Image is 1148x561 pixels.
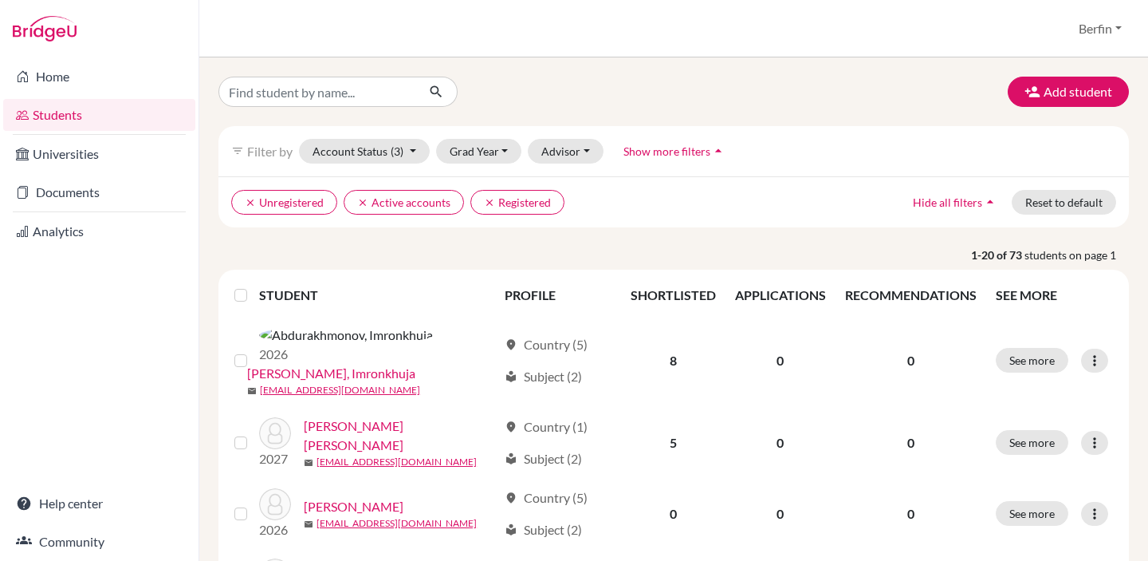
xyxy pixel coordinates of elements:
div: Country (1) [505,417,588,437]
i: filter_list [231,144,244,157]
td: 5 [621,407,725,479]
th: SHORTLISTED [621,276,725,314]
td: 0 [725,479,835,549]
p: 2026 [259,345,433,364]
a: Help center [3,488,195,520]
th: SEE MORE [986,276,1122,314]
a: Universities [3,138,195,170]
span: mail [304,458,313,468]
i: clear [245,197,256,208]
img: Bridge-U [13,16,77,41]
p: 0 [845,433,977,452]
button: Add student [1008,77,1129,107]
p: 0 [845,504,977,523]
span: Show more filters [623,144,710,158]
span: Filter by [247,144,293,159]
a: [EMAIL_ADDRESS][DOMAIN_NAME] [316,455,477,469]
span: students on page 1 [1024,247,1129,263]
a: [EMAIL_ADDRESS][DOMAIN_NAME] [316,516,477,531]
button: Berfin [1071,14,1129,44]
td: 0 [725,314,835,407]
span: mail [247,386,257,396]
a: [PERSON_NAME], Imronkhuja [247,364,415,383]
td: 0 [725,407,835,479]
button: See more [996,348,1068,373]
a: [PERSON_NAME] [304,497,403,516]
a: Home [3,61,195,93]
img: Agas, Mary Margarette Geronda [259,417,291,449]
input: Find student by name... [218,77,416,107]
div: Subject (2) [505,520,582,539]
i: arrow_drop_up [982,194,998,210]
a: [EMAIL_ADDRESS][DOMAIN_NAME] [260,383,420,397]
span: Hide all filters [913,196,982,209]
span: location_on [505,338,517,351]
span: local_library [505,523,517,536]
strong: 1-20 of 73 [971,247,1024,263]
div: Subject (2) [505,367,582,386]
td: 0 [621,479,725,549]
a: [PERSON_NAME] [PERSON_NAME] [304,417,497,455]
span: local_library [505,452,517,465]
th: PROFILE [495,276,620,314]
button: clearActive accounts [344,190,464,215]
a: Students [3,99,195,131]
span: local_library [505,370,517,383]
img: Alfonsi, Emilie [259,488,291,520]
button: See more [996,501,1068,526]
span: location_on [505,421,517,433]
p: 2026 [259,520,291,539]
button: clearUnregistered [231,190,337,215]
button: clearRegistered [470,190,564,215]
th: STUDENT [259,276,495,314]
div: Subject (2) [505,449,582,468]
button: Show more filtersarrow_drop_up [610,139,740,164]
i: clear [357,197,368,208]
a: Documents [3,176,195,208]
td: 8 [621,314,725,407]
a: Analytics [3,215,195,247]
button: Account Status(3) [299,139,430,164]
p: 2027 [259,449,291,468]
span: location_on [505,492,517,504]
i: clear [484,197,495,208]
div: Country (5) [505,488,588,508]
div: Country (5) [505,335,588,354]
th: APPLICATIONS [725,276,835,314]
span: (3) [391,144,403,158]
button: Advisor [528,139,603,164]
button: See more [996,430,1068,455]
button: Hide all filtersarrow_drop_up [899,190,1012,215]
p: 0 [845,351,977,370]
i: arrow_drop_up [710,143,726,159]
a: Community [3,526,195,558]
button: Grad Year [436,139,522,164]
button: Reset to default [1012,190,1116,215]
img: Abdurakhmonov, Imronkhuja [259,326,433,345]
span: mail [304,520,313,529]
th: RECOMMENDATIONS [835,276,986,314]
